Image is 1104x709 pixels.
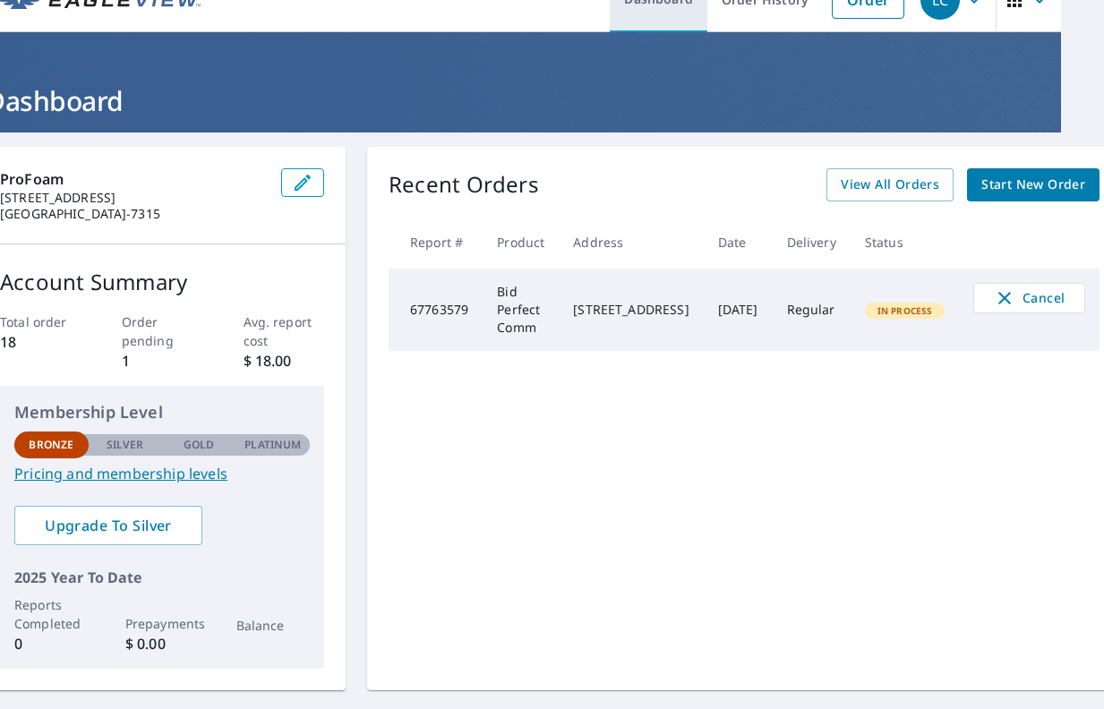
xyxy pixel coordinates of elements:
td: Bid Perfect Comm [483,269,559,351]
p: Order pending [122,312,203,350]
p: Gold [184,437,214,453]
p: Recent Orders [389,168,539,201]
a: View All Orders [826,168,954,201]
div: [STREET_ADDRESS] [573,301,689,319]
p: 0 [14,633,89,654]
a: Start New Order [967,168,1100,201]
p: Silver [107,437,144,453]
p: Platinum [244,437,301,453]
td: [DATE] [704,269,773,351]
td: 67763579 [389,269,483,351]
p: Bronze [29,437,73,453]
p: $ 0.00 [125,633,200,654]
th: Date [704,216,773,269]
a: Upgrade To Silver [14,506,202,545]
span: View All Orders [841,174,939,196]
p: $ 18.00 [244,350,325,372]
span: In Process [867,304,944,317]
span: Upgrade To Silver [29,516,188,535]
th: Product [483,216,559,269]
th: Report # [389,216,483,269]
span: Cancel [992,287,1066,309]
th: Delivery [773,216,851,269]
p: 2025 Year To Date [14,567,310,588]
p: Membership Level [14,400,310,424]
td: Regular [773,269,851,351]
button: Cancel [973,283,1085,313]
a: Pricing and membership levels [14,463,310,484]
th: Status [851,216,960,269]
p: Avg. report cost [244,312,325,350]
span: Start New Order [981,174,1085,196]
p: Prepayments [125,614,200,633]
p: Reports Completed [14,595,89,633]
th: Address [559,216,703,269]
p: Balance [236,616,311,635]
p: 1 [122,350,203,372]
